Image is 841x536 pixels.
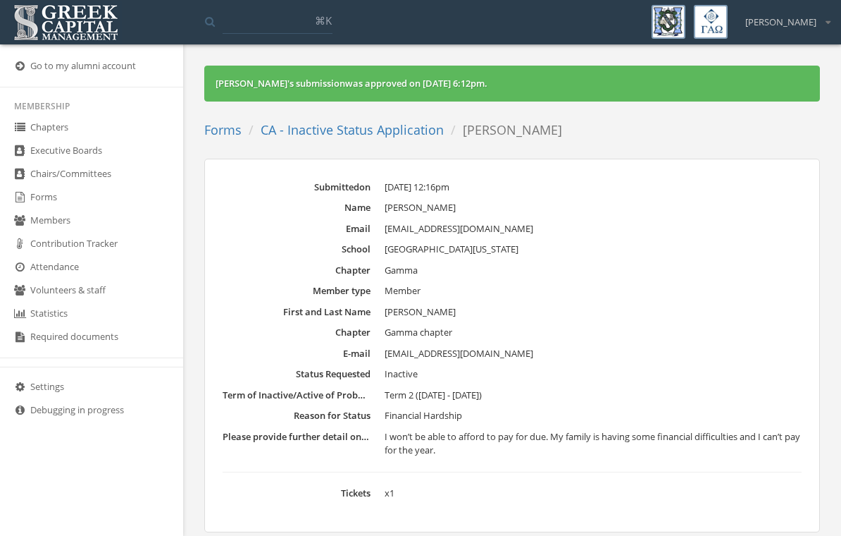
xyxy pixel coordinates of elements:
dd: x 1 [385,487,802,501]
dd: [GEOGRAPHIC_DATA][US_STATE] [385,243,802,257]
span: I won’t be able to afford to pay for due. My family is having some financial difficulties and I c... [385,430,800,457]
dt: Email [223,222,370,236]
a: Forms [204,121,242,138]
dd: Gamma [385,264,802,278]
span: Term 2 ([DATE] - [DATE]) [385,389,482,401]
dd: [EMAIL_ADDRESS][DOMAIN_NAME] [385,222,802,236]
span: [DATE] 12:16pm [385,181,449,193]
dt: Chapter [223,264,370,277]
dd: Member [385,284,802,298]
dt: Name [223,201,370,214]
dt: E-mail [223,347,370,360]
span: [PERSON_NAME] [745,16,816,29]
div: [PERSON_NAME] 's submission was approved on . [216,77,809,90]
a: CA - Inactive Status Application [261,121,444,138]
span: Financial Hardship [385,409,462,422]
dd: [PERSON_NAME] [385,201,802,215]
span: ⌘K [315,13,332,28]
span: Gamma chapter [385,326,452,339]
dt: Tickets [223,487,370,500]
span: [PERSON_NAME] [385,305,456,318]
dt: First and Last Name [223,305,370,319]
div: [PERSON_NAME] [736,5,830,29]
dt: Reason for Status [223,409,370,422]
dt: Submitted on [223,181,370,194]
dt: Chapter [223,326,370,339]
dt: Term of Inactive/Active of Probation Status [223,389,370,402]
span: [DATE] 6:12pm [423,77,485,90]
dt: Member type [223,284,370,298]
span: Inactive [385,367,418,380]
span: [EMAIL_ADDRESS][DOMAIN_NAME] [385,347,533,360]
dt: School [223,243,370,256]
li: [PERSON_NAME] [444,121,562,140]
dt: Status Requested [223,367,370,381]
dt: Please provide further detail on reason selected above [223,430,370,444]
